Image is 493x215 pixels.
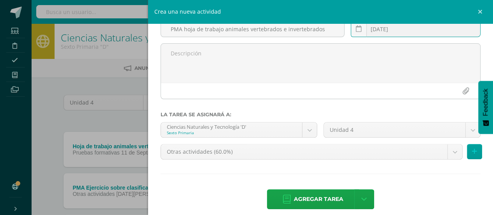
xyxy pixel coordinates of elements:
[294,190,343,209] span: Agregar tarea
[478,81,493,134] button: Feedback - Mostrar encuesta
[161,144,463,159] a: Otras actividades (60.0%)
[161,123,317,137] a: Ciencias Naturales y Tecnología 'D'Sexto Primaria
[330,123,459,137] span: Unidad 4
[324,123,480,137] a: Unidad 4
[482,89,489,116] span: Feedback
[167,130,297,135] div: Sexto Primaria
[167,123,297,130] div: Ciencias Naturales y Tecnología 'D'
[167,144,442,159] span: Otras actividades (60.0%)
[161,112,481,117] label: La tarea se asignará a:
[161,21,345,37] input: Título
[351,21,480,37] input: Fecha de entrega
